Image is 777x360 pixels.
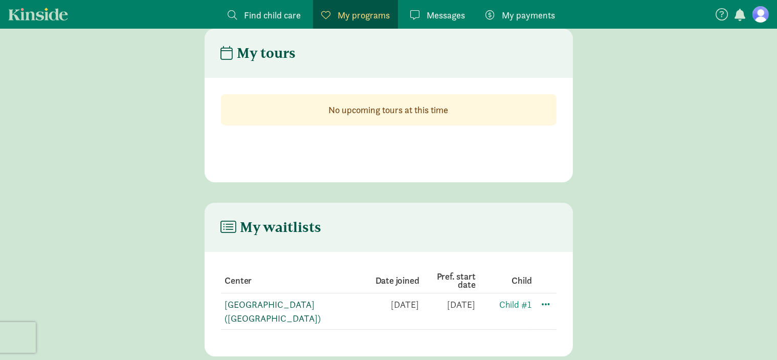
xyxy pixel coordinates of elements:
[476,268,532,293] th: Child
[419,293,476,330] td: [DATE]
[225,299,321,324] a: [GEOGRAPHIC_DATA] ([GEOGRAPHIC_DATA])
[329,104,449,116] strong: No upcoming tours at this time
[427,8,465,22] span: Messages
[8,8,68,20] a: Kinside
[502,8,555,22] span: My payments
[338,8,390,22] span: My programs
[221,219,322,236] h4: My waitlists
[244,8,301,22] span: Find child care
[363,293,419,330] td: [DATE]
[500,299,532,310] a: Child #1
[419,268,476,293] th: Pref. start date
[363,268,419,293] th: Date joined
[221,45,296,61] h4: My tours
[221,268,363,293] th: Center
